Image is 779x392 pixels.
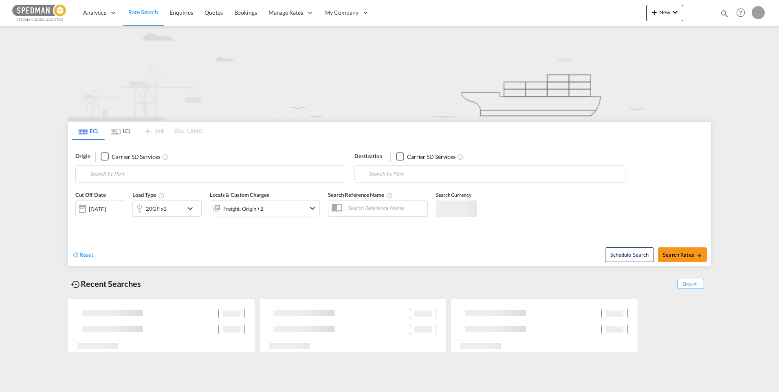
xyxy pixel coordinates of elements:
span: Load Type [132,192,165,198]
md-icon: Your search will be saved by the below given name [386,192,393,199]
div: 20GP x1icon-chevron-down [132,200,202,217]
span: Enquiries [169,9,193,16]
md-tab-item: LCL [105,122,137,140]
span: Help [734,6,748,20]
div: Recent Searches [68,275,144,293]
md-pagination-wrapper: Use the left and right arrow keys to navigate between tabs [72,122,202,140]
md-icon: icon-arrow-right [696,252,702,258]
md-icon: icon-chevron-down [670,7,680,17]
span: Rate Search [128,9,158,15]
md-checkbox: Checkbox No Ink [101,152,160,161]
div: 20GP x1 [146,203,167,214]
span: Cut Off Date [75,192,106,198]
span: Search Rates [663,251,702,258]
md-icon: icon-chevron-down [308,203,317,213]
input: Search by Port [369,168,621,180]
md-icon: icon-refresh [72,251,79,258]
md-icon: icon-magnify [720,9,729,18]
div: Help [734,6,752,20]
md-icon: Select multiple loads to view rates [158,192,165,199]
div: [DATE] [75,200,124,217]
div: Carrier SD Services [407,153,456,161]
img: new-FCL.png [68,26,711,121]
span: Origin [75,152,90,161]
div: icon-refreshReset [72,251,93,260]
md-icon: icon-chevron-down [185,204,199,214]
span: Analytics [83,9,106,17]
div: Carrier SD Services [112,153,160,161]
md-icon: icon-backup-restore [71,280,81,289]
button: Note: By default Schedule search will only considerorigin ports, destination ports and cut off da... [605,247,654,262]
span: Show All [677,279,704,289]
span: My Company [325,9,359,17]
div: [DATE] [89,205,106,213]
button: Search Ratesicon-arrow-right [658,247,707,262]
div: Freight Origin Destination Dock Stuffingicon-chevron-down [210,200,320,216]
input: Search by Port [90,168,342,180]
div: Origin Checkbox No InkUnchecked: Search for CY (Container Yard) services for all selected carrier... [68,140,711,266]
span: Reset [79,251,93,258]
span: Destination [354,152,382,161]
md-checkbox: Checkbox No Ink [396,152,456,161]
span: Search Currency [436,192,471,198]
md-tab-item: FCL [72,122,105,140]
div: Freight Origin Destination Dock Stuffing [223,203,264,214]
span: Manage Rates [268,9,303,17]
input: Search Reference Name [343,202,427,214]
button: icon-plus 400-fgNewicon-chevron-down [646,5,683,21]
md-icon: Unchecked: Search for CY (Container Yard) services for all selected carriers.Checked : Search for... [457,154,464,160]
md-icon: Unchecked: Search for CY (Container Yard) services for all selected carriers.Checked : Search for... [162,154,169,160]
img: c12ca350ff1b11efb6b291369744d907.png [12,4,67,22]
md-datepicker: Select [75,216,81,227]
md-icon: icon-plus 400-fg [649,7,659,17]
span: Bookings [234,9,257,16]
span: Locals & Custom Charges [210,192,269,198]
span: New [649,9,680,15]
span: Quotes [205,9,222,16]
span: Search Reference Name [328,192,393,198]
div: icon-magnify [720,9,729,21]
